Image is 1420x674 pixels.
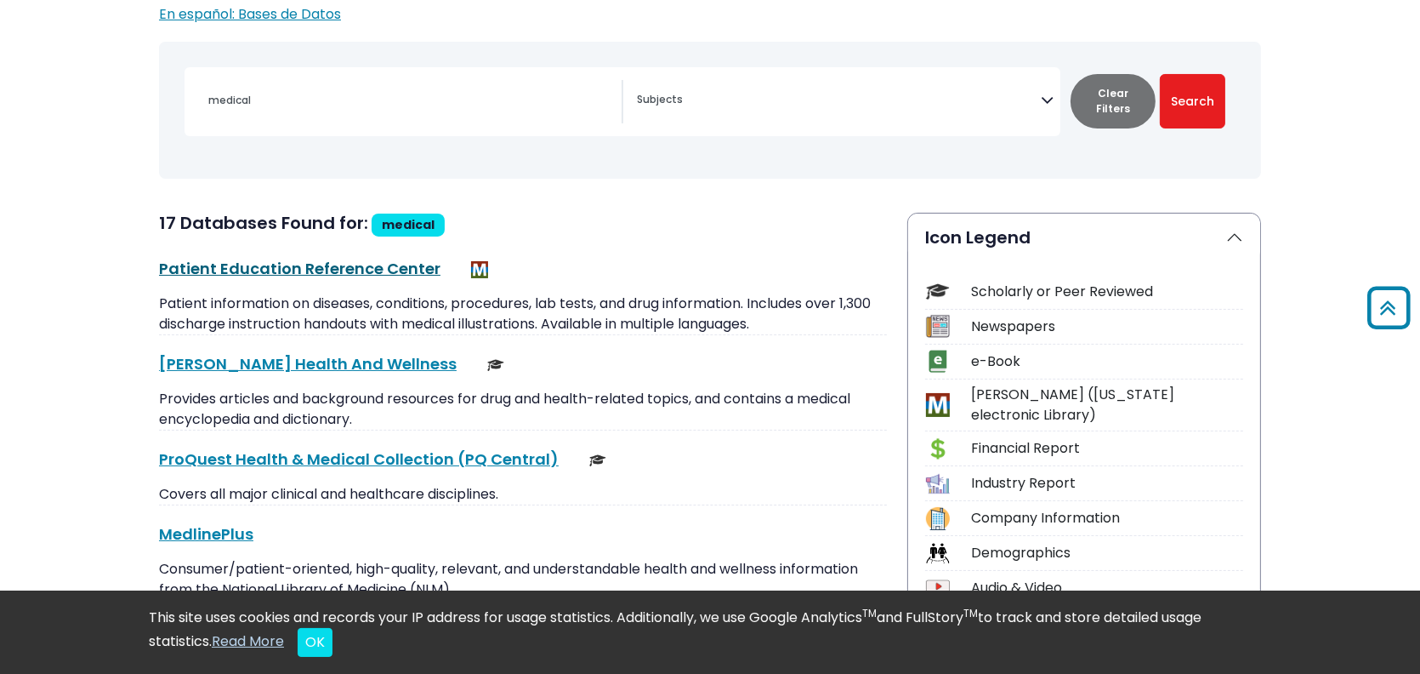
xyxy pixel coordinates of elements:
nav: Search filters [159,42,1261,179]
a: En español: Bases de Datos [159,4,341,24]
div: Audio & Video [971,578,1243,598]
button: Submit for Search Results [1160,74,1225,129]
div: e-Book [971,351,1243,372]
a: Back to Top [1361,294,1416,323]
a: Patient Education Reference Center [159,258,440,279]
div: Newspapers [971,317,1243,337]
div: Financial Report [971,438,1243,459]
img: Icon Newspapers [926,315,949,338]
img: Icon Financial Report [926,437,949,460]
div: Demographics [971,543,1243,563]
button: Clear Filters [1071,74,1156,129]
textarea: Search [637,94,1041,108]
img: MeL (Michigan electronic Library) [471,261,488,278]
p: Provides articles and background resources for drug and health-related topics, and contains a med... [159,389,887,430]
button: Close [298,628,332,657]
img: Icon Audio & Video [926,577,949,600]
img: Icon Company Information [926,507,949,530]
p: Consumer/patient-oriented, high-quality, relevant, and understandable health and wellness informa... [159,559,887,600]
sup: TM [963,606,978,620]
img: Scholarly or Peer Reviewed [487,357,504,374]
a: [PERSON_NAME] Health And Wellness [159,353,457,374]
a: Read More [212,631,284,651]
img: Icon Scholarly or Peer Reviewed [926,280,949,303]
a: MedlinePlus [159,523,253,545]
img: Icon MeL (Michigan electronic Library) [926,393,949,416]
img: Icon Industry Report [926,472,949,495]
img: Scholarly or Peer Reviewed [589,452,606,469]
div: [PERSON_NAME] ([US_STATE] electronic Library) [971,385,1243,426]
span: medical [382,216,435,233]
img: Icon e-Book [926,350,949,373]
p: Covers all major clinical and healthcare disciplines. [159,484,887,505]
button: Icon Legend [908,214,1260,261]
p: Patient information on diseases, conditions, procedures, lab tests, and drug information. Include... [159,294,887,334]
div: Scholarly or Peer Reviewed [971,282,1243,302]
div: Company Information [971,508,1243,528]
div: Industry Report [971,473,1243,494]
a: ProQuest Health & Medical Collection (PQ Central) [159,448,559,470]
img: Icon Demographics [926,542,949,565]
span: 17 Databases Found for: [159,211,368,235]
input: Search database by title or keyword [198,88,622,112]
div: This site uses cookies and records your IP address for usage statistics. Additionally, we use Goo... [149,608,1271,657]
sup: TM [862,606,877,620]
